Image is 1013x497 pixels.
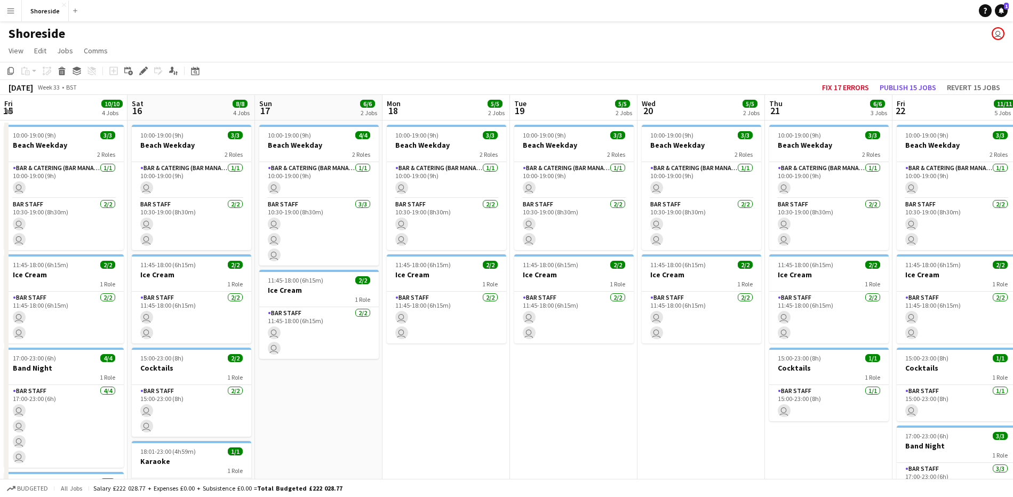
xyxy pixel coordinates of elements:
h3: Beach Weekday [259,140,379,150]
span: 2/2 [483,261,498,269]
span: 10:00-19:00 (9h) [13,131,56,139]
h3: Beach Weekday [642,140,761,150]
span: Budgeted [17,485,48,492]
span: 2 Roles [97,150,115,158]
button: Shoreside [22,1,69,21]
span: 2/2 [100,261,115,269]
span: 3/3 [100,131,115,139]
button: Fix 17 errors [818,81,873,94]
app-job-card: 17:00-23:00 (6h)4/4Band Night1 RoleBar Staff4/417:00-23:00 (6h) [4,348,124,468]
span: 1 Role [227,373,243,381]
app-job-card: 11:45-18:00 (6h15m)2/2Ice Cream1 RoleBar Staff2/211:45-18:00 (6h15m) [4,254,124,343]
span: 18:01-23:00 (4h59m) [140,447,196,455]
span: 8/8 [233,100,248,108]
app-card-role: Bar Staff4/417:00-23:00 (6h) [4,385,124,468]
h3: Beach Weekday [387,140,506,150]
h3: Beach Weekday [132,140,251,150]
span: 3/3 [993,131,1008,139]
h3: Beach Weekday [4,140,124,150]
span: 10:00-19:00 (9h) [140,131,184,139]
a: Edit [30,44,51,58]
a: 1 [995,4,1008,17]
span: 6/6 [360,100,375,108]
app-card-role: Bar & Catering (Bar Manager)1/110:00-19:00 (9h) [769,162,889,198]
span: 10:00-19:00 (9h) [650,131,693,139]
span: 2/2 [355,276,370,284]
span: 1 Role [992,373,1008,381]
span: 2/2 [610,261,625,269]
span: Sat [132,99,143,108]
div: 11:45-18:00 (6h15m)2/2Ice Cream1 RoleBar Staff2/211:45-18:00 (6h15m) [259,270,379,359]
app-card-role: Bar Staff2/210:30-19:00 (8h30m) [514,198,634,250]
span: 1 Role [227,467,243,475]
span: 2 Roles [352,150,370,158]
app-card-role: Bar Staff2/211:45-18:00 (6h15m) [514,292,634,343]
app-card-role: Bar Staff2/210:30-19:00 (8h30m) [132,198,251,250]
span: 17:00-23:00 (6h) [13,354,56,362]
span: 2/2 [738,261,753,269]
span: 2/2 [993,261,1008,269]
app-job-card: 11:45-18:00 (6h15m)2/2Ice Cream1 RoleBar Staff2/211:45-18:00 (6h15m) [642,254,761,343]
div: 15:00-23:00 (8h)2/2Cocktails1 RoleBar Staff2/215:00-23:00 (8h) [132,348,251,437]
app-card-role: Bar Staff2/211:45-18:00 (6h15m) [642,292,761,343]
div: 10:00-19:00 (9h)3/3Beach Weekday2 RolesBar & Catering (Bar Manager)1/110:00-19:00 (9h) Bar Staff2... [642,125,761,250]
div: 4 Jobs [233,109,250,117]
h3: Beach Weekday [769,140,889,150]
app-card-role: Bar Staff2/210:30-19:00 (8h30m) [642,198,761,250]
span: Week 33 [35,83,62,91]
span: 19 [513,105,527,117]
app-job-card: 15:00-23:00 (8h)1/1Cocktails1 RoleBar Staff1/115:00-23:00 (8h) [769,348,889,421]
span: 3/3 [993,432,1008,440]
span: 11:45-18:00 (6h15m) [268,276,323,284]
app-card-role: Bar Staff2/210:30-19:00 (8h30m) [769,198,889,250]
span: 2/2 [228,261,243,269]
span: 15:00-23:00 (8h) [778,354,821,362]
span: 2 Roles [862,150,880,158]
span: 1 Role [737,280,753,288]
span: View [9,46,23,55]
span: Fri [4,99,13,108]
h3: Band Night [4,363,124,373]
div: BST [66,83,77,91]
h3: Ice Cream [4,270,124,279]
h1: Shoreside [9,26,65,42]
span: 10:00-19:00 (9h) [268,131,311,139]
span: 1 Role [227,280,243,288]
span: 5/5 [743,100,757,108]
span: Total Budgeted £222 028.77 [257,484,342,492]
span: 1 Role [992,280,1008,288]
div: Salary £222 028.77 + Expenses £0.00 + Subsistence £0.00 = [93,484,342,492]
span: 10:00-19:00 (9h) [905,131,948,139]
div: 11:45-18:00 (6h15m)2/2Ice Cream1 RoleBar Staff2/211:45-18:00 (6h15m) [514,254,634,343]
div: 4 Jobs [102,109,122,117]
button: Revert 15 jobs [943,81,1004,94]
span: 1 Role [100,373,115,381]
span: 2 Roles [735,150,753,158]
span: 11:45-18:00 (6h15m) [905,261,961,269]
app-card-role: Bar & Catering (Bar Manager)1/110:00-19:00 (9h) [259,162,379,198]
h3: Ice Cream [132,270,251,279]
span: 3/3 [228,131,243,139]
div: 11:45-18:00 (6h15m)2/2Ice Cream1 RoleBar Staff2/211:45-18:00 (6h15m) [132,254,251,343]
h3: Cocktails [132,363,251,373]
a: Jobs [53,44,77,58]
span: Fri [897,99,905,108]
app-card-role: Bar Staff2/211:45-18:00 (6h15m) [387,292,506,343]
span: 2/2 [865,261,880,269]
app-job-card: 10:00-19:00 (9h)3/3Beach Weekday2 RolesBar & Catering (Bar Manager)1/110:00-19:00 (9h) Bar Staff2... [514,125,634,250]
span: Edit [34,46,46,55]
app-job-card: 10:00-19:00 (9h)3/3Beach Weekday2 RolesBar & Catering (Bar Manager)1/110:00-19:00 (9h) Bar Staff2... [4,125,124,250]
span: 1 Role [992,451,1008,459]
span: 1 Role [482,280,498,288]
div: 10:00-19:00 (9h)3/3Beach Weekday2 RolesBar & Catering (Bar Manager)1/110:00-19:00 (9h) Bar Staff2... [769,125,889,250]
app-job-card: 11:45-18:00 (6h15m)2/2Ice Cream1 RoleBar Staff2/211:45-18:00 (6h15m) [769,254,889,343]
span: 11:45-18:00 (6h15m) [778,261,833,269]
div: 2 Jobs [361,109,377,117]
span: 4/4 [100,354,115,362]
app-card-role: Bar Staff2/210:30-19:00 (8h30m) [387,198,506,250]
app-user-avatar: Jeremy Kneebone [992,27,1004,40]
